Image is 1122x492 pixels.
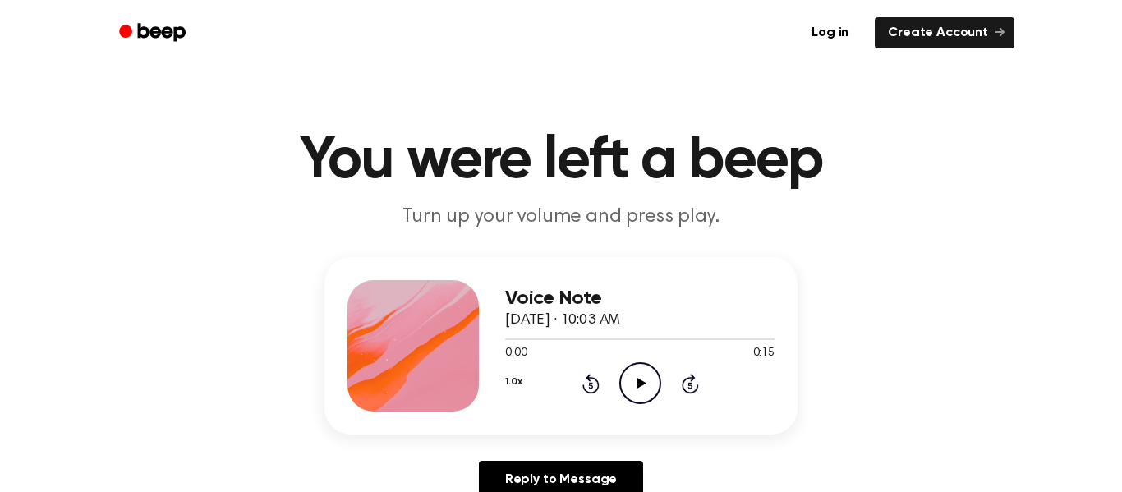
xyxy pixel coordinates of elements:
a: Beep [108,17,200,49]
a: Create Account [875,17,1014,48]
p: Turn up your volume and press play. [246,204,876,231]
h3: Voice Note [505,287,775,310]
button: 1.0x [505,368,522,396]
span: [DATE] · 10:03 AM [505,313,620,328]
span: 0:15 [753,345,775,362]
span: 0:00 [505,345,527,362]
a: Log in [795,14,865,52]
h1: You were left a beep [140,131,982,191]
